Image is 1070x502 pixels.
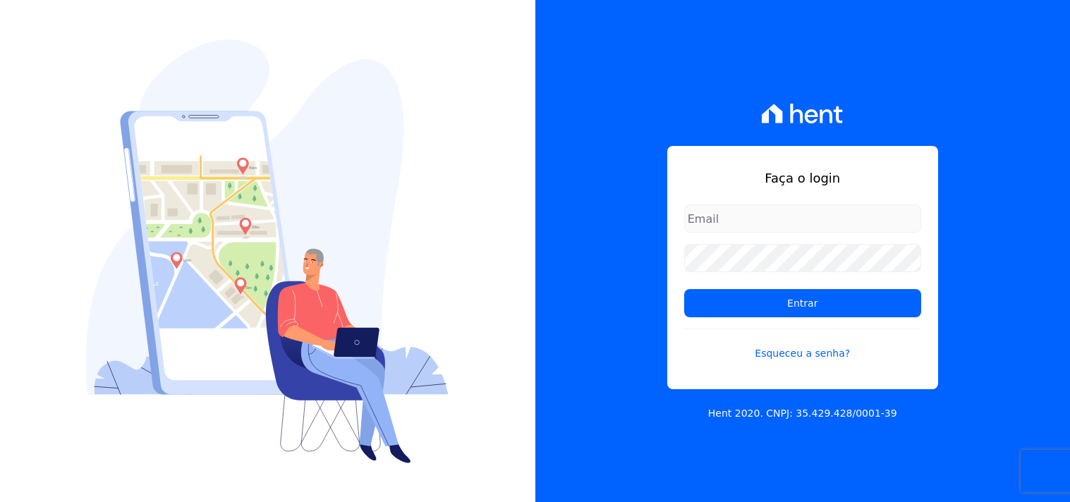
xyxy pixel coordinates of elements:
[86,39,449,463] img: Login
[708,406,897,421] p: Hent 2020. CNPJ: 35.429.428/0001-39
[684,329,921,361] a: Esqueceu a senha?
[684,289,921,317] input: Entrar
[684,169,921,188] h1: Faça o login
[684,204,921,233] input: Email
